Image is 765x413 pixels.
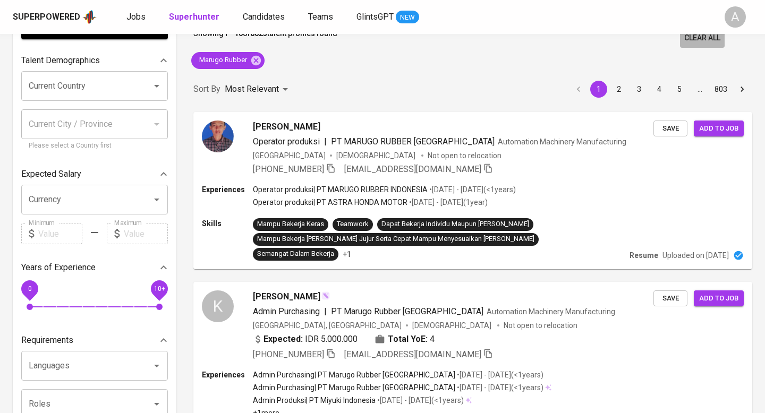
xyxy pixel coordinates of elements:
span: Clear All [684,31,720,45]
p: Experiences [202,369,253,380]
div: Teamwork [337,219,369,229]
div: Dapat Bekerja Individu Maupun [PERSON_NAME] [381,219,529,229]
a: GlintsGPT NEW [356,11,419,24]
button: Go to page 803 [711,81,730,98]
p: • [DATE] - [DATE] ( <1 years ) [376,395,464,406]
b: Superhunter [169,12,219,22]
p: +1 [343,249,351,260]
div: [GEOGRAPHIC_DATA], [GEOGRAPHIC_DATA] [253,320,402,331]
span: GlintsGPT [356,12,394,22]
p: • [DATE] - [DATE] ( <1 years ) [455,382,543,393]
p: Not open to relocation [428,150,501,161]
p: Admin Produksi | PT Miyuki Indonesia [253,395,376,406]
p: • [DATE] - [DATE] ( 1 year ) [407,197,488,208]
span: NEW [396,12,419,23]
button: Open [149,192,164,207]
div: Marugo Rubber [191,52,265,69]
img: magic_wand.svg [321,291,330,300]
span: Save [659,123,682,135]
button: Add to job [694,121,744,137]
span: [EMAIL_ADDRESS][DOMAIN_NAME] [344,349,481,359]
button: Open [149,358,164,373]
div: Superpowered [13,11,80,23]
div: [GEOGRAPHIC_DATA] [253,150,326,161]
a: Superpoweredapp logo [13,9,97,25]
span: Save [659,292,682,305]
span: Teams [308,12,333,22]
span: [PERSON_NAME] [253,121,320,133]
span: Automation Machinery Manufacturing [498,137,626,146]
span: Marugo Rubber [191,55,253,65]
button: Go to next page [734,81,751,98]
span: Admin Purchasing [253,306,320,316]
span: [PHONE_NUMBER] [253,349,324,359]
p: Expected Salary [21,168,81,180]
div: Requirements [21,330,168,351]
div: IDR 5.000.000 [253,333,358,346]
button: Add to job [694,290,744,307]
span: Automation Machinery Manufacturing [487,307,615,316]
span: 0 [28,285,31,292]
a: Jobs [126,11,148,24]
span: PT Marugo Rubber [GEOGRAPHIC_DATA] [331,306,483,316]
p: Showing of talent profiles found [193,28,337,48]
p: Most Relevant [225,83,279,96]
div: Years of Experience [21,257,168,278]
a: Candidates [243,11,287,24]
span: | [324,305,327,318]
p: • [DATE] - [DATE] ( <1 years ) [455,369,543,380]
p: • [DATE] - [DATE] ( <1 years ) [428,184,516,195]
a: Superhunter [169,11,222,24]
p: Operator produksi | PT MARUGO RUBBER INDONESIA [253,184,428,195]
span: Add to job [699,292,738,305]
a: [PERSON_NAME]Operator produksi|PT MARUGO RUBBER [GEOGRAPHIC_DATA]Automation Machinery Manufacturi... [193,112,752,269]
div: Talent Demographics [21,50,168,71]
button: Open [149,397,164,411]
span: Operator produksi [253,136,320,147]
span: [PERSON_NAME] [253,290,320,303]
img: b581a028bb3c5dc0a7933146e6c57445.jpg [202,121,234,152]
button: Go to page 5 [671,81,688,98]
p: Operator produksi | PT ASTRA HONDA MOTOR [253,197,407,208]
b: Expected: [263,333,303,346]
b: Total YoE: [388,333,428,346]
div: Expected Salary [21,164,168,185]
span: 4 [430,333,435,346]
p: Resume [630,250,658,261]
p: Uploaded on [DATE] [662,250,729,261]
p: Admin Purchasing | PT Marugo Rubber [GEOGRAPHIC_DATA] [253,369,455,380]
p: Skills [202,218,253,229]
button: Save [653,290,687,307]
nav: pagination navigation [568,81,752,98]
button: Open [149,79,164,93]
div: Most Relevant [225,80,292,99]
button: Save [653,121,687,137]
div: K [202,290,234,322]
span: Add to job [699,123,738,135]
span: 10+ [154,285,165,292]
div: Semangat Dalam Bekerja [257,249,334,259]
div: Mampu Bekerja Keras [257,219,324,229]
div: A [725,6,746,28]
button: page 1 [590,81,607,98]
button: Go to page 3 [631,81,648,98]
button: Clear All [680,28,725,48]
div: … [691,84,708,94]
span: | [324,135,327,148]
p: Requirements [21,334,73,347]
span: [DEMOGRAPHIC_DATA] [336,150,417,161]
p: Experiences [202,184,253,195]
span: PT MARUGO RUBBER [GEOGRAPHIC_DATA] [331,136,495,147]
a: Teams [308,11,335,24]
p: Talent Demographics [21,54,100,67]
button: Go to page 4 [651,81,668,98]
span: Candidates [243,12,285,22]
button: Go to page 2 [610,81,627,98]
img: app logo [82,9,97,25]
p: Not open to relocation [504,320,577,331]
span: [PHONE_NUMBER] [253,164,324,174]
span: [DEMOGRAPHIC_DATA] [412,320,493,331]
p: Admin Purchasing | PT Marugo Rubber [GEOGRAPHIC_DATA] [253,382,455,393]
input: Value [38,223,82,244]
p: Years of Experience [21,261,96,274]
